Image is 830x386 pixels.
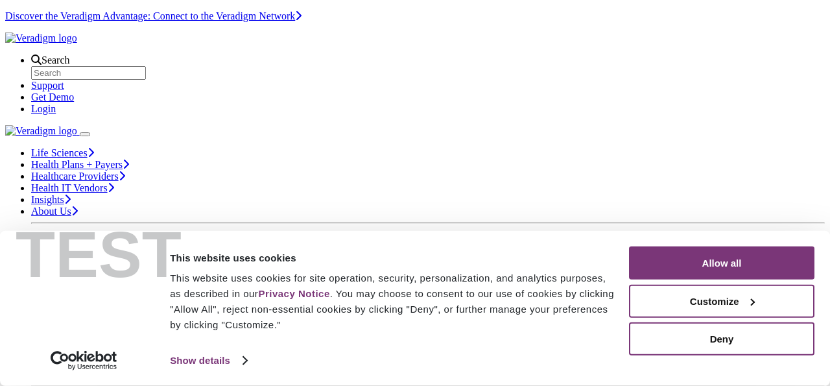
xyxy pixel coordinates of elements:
[5,32,77,44] img: Veradigm logo
[31,182,114,193] a: Health IT Vendors
[629,284,814,317] button: Customize
[31,66,146,80] input: Search
[5,32,77,43] a: Veradigm logo
[31,159,129,170] a: Health Plans + Payers
[170,271,614,333] div: This website uses cookies for site operation, security, personalization, and analytics purposes, ...
[258,288,329,299] a: Privacy Notice
[31,171,125,182] a: Healthcare Providers
[31,54,70,66] a: Search
[31,194,71,205] a: Insights
[31,206,78,217] a: About Us
[31,91,74,103] a: Get Demo
[31,80,64,91] a: Support
[170,250,614,265] div: This website uses cookies
[629,247,814,280] button: Allow all
[5,10,825,22] section: Covid alert
[5,10,302,21] a: Discover the Veradigm Advantage: Connect to the Veradigm NetworkLearn More
[31,147,94,158] a: Life Sciences
[80,132,90,136] button: Toggle Navigation Menu
[27,351,141,370] a: Usercentrics Cookiebot - opens in a new window
[295,10,302,21] span: Learn More
[31,103,56,114] a: Login
[5,125,77,137] img: Veradigm logo
[629,322,814,356] button: Deny
[170,351,246,370] a: Show details
[5,125,80,136] a: Veradigm logo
